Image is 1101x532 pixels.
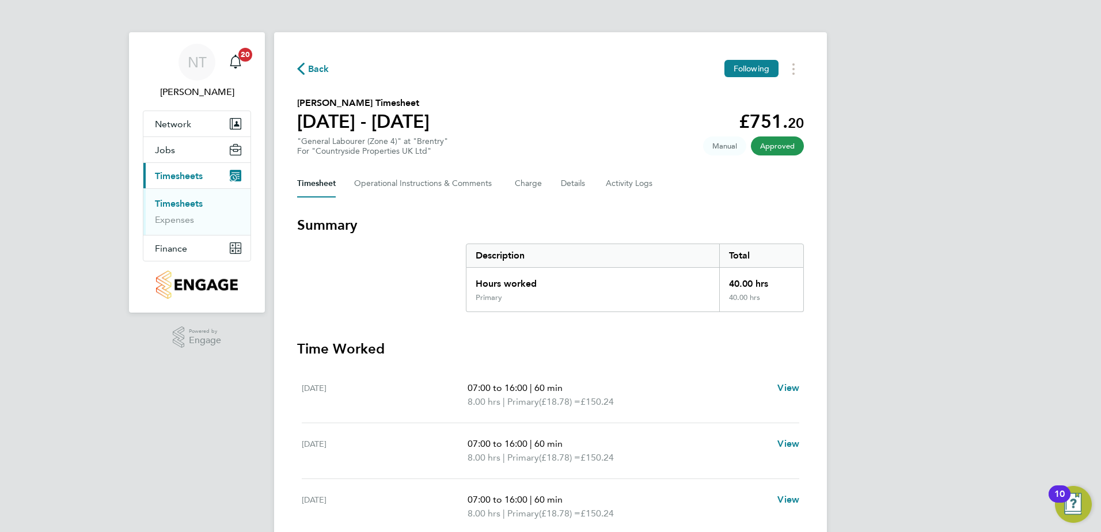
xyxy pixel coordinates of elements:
span: This timesheet was manually created. [703,136,746,155]
button: Operational Instructions & Comments [354,170,496,197]
button: Details [561,170,587,197]
div: [DATE] [302,437,468,465]
div: 40.00 hrs [719,268,803,293]
span: 8.00 hrs [468,508,500,519]
a: View [777,493,799,507]
button: Timesheet [297,170,336,197]
span: Primary [507,395,539,409]
button: Open Resource Center, 10 new notifications [1055,486,1092,523]
span: 8.00 hrs [468,396,500,407]
span: | [530,382,532,393]
button: Jobs [143,137,250,162]
h3: Time Worked [297,340,804,358]
button: Charge [515,170,542,197]
button: Timesheets [143,163,250,188]
div: 40.00 hrs [719,293,803,311]
span: 20 [788,115,804,131]
div: [DATE] [302,381,468,409]
span: Network [155,119,191,130]
div: 10 [1054,494,1065,509]
span: Primary [507,451,539,465]
div: Description [466,244,719,267]
span: Timesheets [155,170,203,181]
a: NT[PERSON_NAME] [143,44,251,99]
span: 60 min [534,382,563,393]
span: (£18.78) = [539,452,580,463]
div: Total [719,244,803,267]
a: 20 [224,44,247,81]
h1: [DATE] - [DATE] [297,110,430,133]
span: This timesheet has been approved. [751,136,804,155]
div: For "Countryside Properties UK Ltd" [297,146,448,156]
span: | [530,494,532,505]
span: 07:00 to 16:00 [468,382,527,393]
div: Hours worked [466,268,719,293]
img: countryside-properties-logo-retina.png [156,271,237,299]
span: £150.24 [580,396,614,407]
a: View [777,437,799,451]
span: | [503,508,505,519]
span: Engage [189,336,221,345]
span: 20 [238,48,252,62]
a: Expenses [155,214,194,225]
span: (£18.78) = [539,508,580,519]
a: Go to home page [143,271,251,299]
span: 07:00 to 16:00 [468,494,527,505]
span: 60 min [534,438,563,449]
a: View [777,381,799,395]
app-decimal: £751. [739,111,804,132]
div: Summary [466,244,804,312]
span: (£18.78) = [539,396,580,407]
button: Activity Logs [606,170,654,197]
a: Powered byEngage [173,326,222,348]
div: Timesheets [143,188,250,235]
span: Finance [155,243,187,254]
h2: [PERSON_NAME] Timesheet [297,96,430,110]
a: Timesheets [155,198,203,209]
span: | [530,438,532,449]
span: View [777,438,799,449]
span: NT [188,55,207,70]
button: Finance [143,235,250,261]
button: Back [297,62,329,76]
button: Timesheets Menu [783,60,804,78]
div: Primary [476,293,502,302]
span: Back [308,62,329,76]
div: "General Labourer (Zone 4)" at "Brentry" [297,136,448,156]
span: Following [734,63,769,74]
span: 60 min [534,494,563,505]
span: Primary [507,507,539,520]
span: Jobs [155,145,175,155]
span: £150.24 [580,508,614,519]
span: View [777,382,799,393]
span: 8.00 hrs [468,452,500,463]
span: £150.24 [580,452,614,463]
span: 07:00 to 16:00 [468,438,527,449]
div: [DATE] [302,493,468,520]
button: Network [143,111,250,136]
span: Powered by [189,326,221,336]
span: View [777,494,799,505]
button: Following [724,60,779,77]
nav: Main navigation [129,32,265,313]
span: Nick Theaker [143,85,251,99]
h3: Summary [297,216,804,234]
span: | [503,396,505,407]
span: | [503,452,505,463]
